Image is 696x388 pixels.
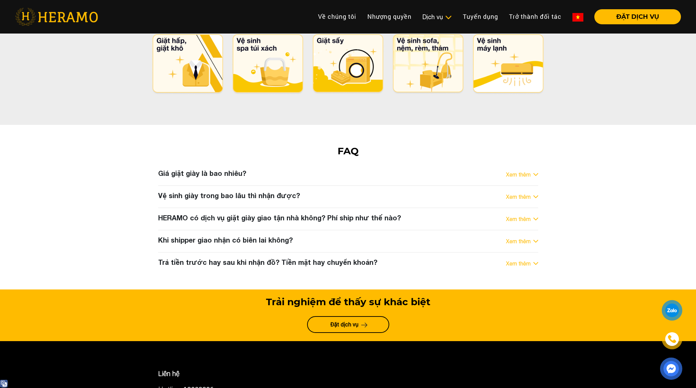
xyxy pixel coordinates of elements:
[158,169,246,177] h3: Giá giặt giày là bao nhiêu?
[158,214,401,222] h3: HERAMO có dịch vụ giặt giày giao tận nhà không? Phí ship như thế nào?
[506,215,531,223] a: Xem thêm
[158,191,300,199] h3: Vệ sinh giày trong bao lâu thì nhận được?
[158,258,377,266] h3: Trả tiền trước hay sau khi nhận đồ? Tiền mặt hay chuyển khoản?
[533,173,538,176] img: arrow_down.svg
[152,34,224,95] img: dc.png
[392,34,464,94] img: hh.png
[445,14,452,21] img: subToggleIcon
[594,9,681,24] button: ĐẶT DỊCH VỤ
[533,262,538,265] img: arrow_down.svg
[472,34,544,95] img: ac.png
[506,170,531,179] a: Xem thêm
[307,316,389,333] a: Đặt dịch vụ
[589,14,681,20] a: ĐẶT DỊCH VỤ
[422,12,452,22] div: Dịch vụ
[504,9,567,24] a: Trở thành đối tác
[158,236,293,244] h3: Khi shipper giao nhận có biên lai không?
[232,34,304,95] img: bc.png
[572,13,583,22] img: vn-flag.png
[361,322,368,327] img: arrow-next
[312,34,384,94] img: ld.png
[533,240,538,243] img: arrow_down.svg
[533,195,538,198] img: arrow_down.svg
[457,9,504,24] a: Tuyển dụng
[506,237,531,245] a: Xem thêm
[663,330,681,348] a: phone-icon
[158,368,538,379] p: Liên hệ
[158,296,538,308] h3: Trải nghiệm để thấy sự khác biệt
[533,218,538,220] img: arrow_down.svg
[668,335,676,344] img: phone-icon
[506,193,531,201] a: Xem thêm
[506,259,531,268] a: Xem thêm
[362,9,417,24] a: Nhượng quyền
[313,9,362,24] a: Về chúng tôi
[14,145,682,157] h2: FAQ
[15,8,98,26] img: heramo-logo.png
